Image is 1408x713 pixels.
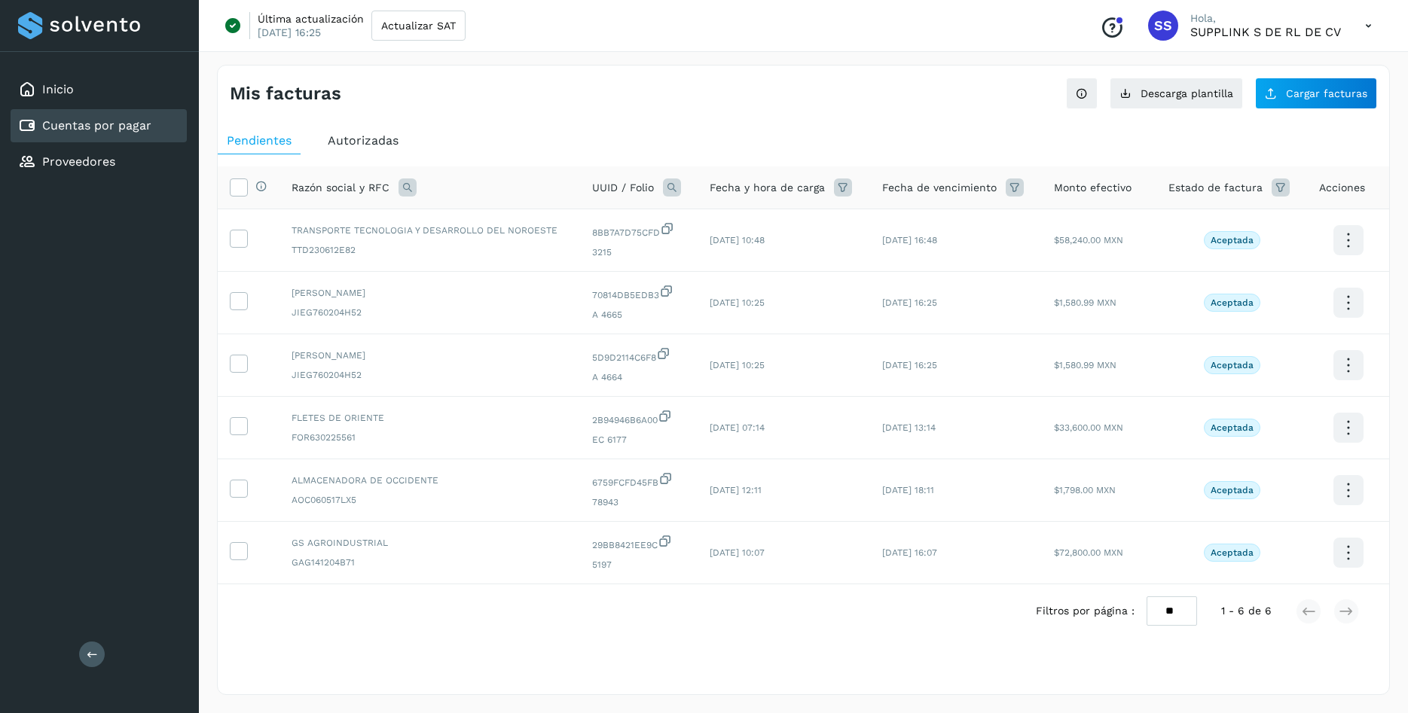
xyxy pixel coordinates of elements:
[42,154,115,169] a: Proveedores
[1211,422,1254,433] p: Aceptada
[1319,180,1365,196] span: Acciones
[1054,180,1132,196] span: Monto efectivo
[1211,360,1254,370] p: Aceptada
[1255,78,1377,109] button: Cargar facturas
[710,235,765,245] span: [DATE] 10:48
[1211,547,1254,558] p: Aceptada
[1036,603,1135,619] span: Filtros por página :
[292,411,568,425] span: FLETES DE ORIENTE
[882,235,937,245] span: [DATE] 16:48
[328,133,399,148] span: Autorizadas
[292,474,568,487] span: ALMACENADORA DE OCCIDENTE
[11,73,187,106] div: Inicio
[592,245,685,259] span: 3215
[292,368,568,382] span: JIEG760204H52
[592,558,685,571] span: 5197
[42,118,151,133] a: Cuentas por pagar
[227,133,292,148] span: Pendientes
[1054,422,1123,433] span: $33,600.00 MXN
[371,11,466,41] button: Actualizar SAT
[230,83,341,105] h4: Mis facturas
[1211,485,1254,495] p: Aceptada
[258,12,364,26] p: Última actualización
[1211,297,1254,308] p: Aceptada
[882,547,937,558] span: [DATE] 16:07
[11,109,187,142] div: Cuentas por pagar
[882,485,934,495] span: [DATE] 18:11
[11,145,187,178] div: Proveedores
[592,308,685,321] span: A 4665
[292,493,568,507] span: AOC060517LX5
[710,360,765,370] span: [DATE] 10:25
[1054,297,1116,308] span: $1,580.99 MXN
[1054,547,1123,558] span: $72,800.00 MXN
[882,297,937,308] span: [DATE] 16:25
[292,224,568,237] span: TRANSPORTE TECNOLOGIA Y DESARROLLO DEL NOROESTE
[292,243,568,257] span: TTD230612E82
[292,349,568,362] span: [PERSON_NAME]
[592,495,685,509] span: 78943
[882,422,936,433] span: [DATE] 13:14
[710,297,765,308] span: [DATE] 10:25
[592,370,685,384] span: A 4664
[710,547,765,558] span: [DATE] 10:07
[1190,25,1341,39] p: SUPPLINK S DE RL DE CV
[592,433,685,446] span: EC 6177
[292,431,568,444] span: FOR630225561
[381,20,456,31] span: Actualizar SAT
[292,306,568,319] span: JIEG760204H52
[1054,235,1123,245] span: $58,240.00 MXN
[1168,180,1263,196] span: Estado de factura
[1054,360,1116,370] span: $1,580.99 MXN
[292,286,568,300] span: [PERSON_NAME]
[258,26,321,39] p: [DATE] 16:25
[710,485,762,495] span: [DATE] 12:11
[592,180,654,196] span: UUID / Folio
[882,180,997,196] span: Fecha de vencimiento
[1141,88,1233,99] span: Descarga plantilla
[1286,88,1367,99] span: Cargar facturas
[710,422,765,433] span: [DATE] 07:14
[1211,235,1254,245] p: Aceptada
[42,82,74,96] a: Inicio
[1221,603,1272,619] span: 1 - 6 de 6
[1190,12,1341,25] p: Hola,
[1110,78,1243,109] button: Descarga plantilla
[592,221,685,239] span: 8BB7A7D75CFD
[292,536,568,550] span: GS AGROINDUSTRIAL
[292,180,389,196] span: Razón social y RFC
[592,534,685,552] span: 29BB8421EE9C
[292,556,568,569] span: GAG141204B71
[710,180,825,196] span: Fecha y hora de carga
[592,346,685,364] span: 5D9D2114C6F8
[592,471,685,489] span: 6759FCFD45FB
[592,284,685,302] span: 70814DB5EDB3
[882,360,937,370] span: [DATE] 16:25
[592,409,685,427] span: 2B94946B6A00
[1054,485,1116,495] span: $1,798.00 MXN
